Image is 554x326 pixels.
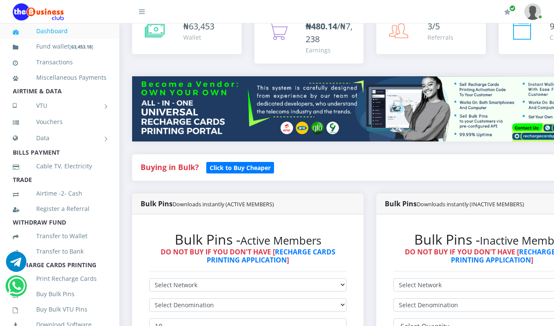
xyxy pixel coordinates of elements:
[306,20,337,32] b: ₦480.14
[509,5,516,12] span: Renew/Upgrade Subscription
[376,12,486,54] a: 3/5 Referrals
[8,282,25,296] a: Chat for support
[13,284,107,304] a: Buy Bulk Pins
[13,37,107,57] a: Fund wallet[63,453.18]
[161,247,335,265] strong: DO NOT BUY IF YOU DON'T HAVE [ ]
[173,200,274,208] small: Downloads instantly (ACTIVE MEMBERS)
[69,43,93,50] small: [ ]
[524,3,541,20] img: User
[13,184,107,203] a: Airtime -2- Cash
[417,200,524,208] small: Downloads instantly (INACTIVE MEMBERS)
[141,162,199,172] strong: Buying in Bulk?
[13,52,107,72] a: Transactions
[183,20,214,33] div: ₦
[306,46,355,55] div: Earnings
[13,269,107,288] a: Print Recharge Cards
[13,127,107,149] a: Data
[13,68,107,87] a: Miscellaneous Payments
[13,95,107,116] a: VTU
[385,199,524,208] strong: Bulk Pins
[427,20,440,32] span: 3/5
[254,12,364,63] a: ₦480.14/₦7,238 Earnings
[13,199,107,219] a: Register a Referral
[210,164,271,172] b: Click to Buy Cheaper
[13,300,107,319] a: Buy Bulk VTU Pins
[504,9,511,15] i: Renew/Upgrade Subscription
[13,112,107,132] a: Vouchers
[141,199,274,208] strong: Bulk Pins
[207,247,335,265] a: RECHARGE CARDS PRINTING APPLICATION
[13,3,64,20] img: Logo
[13,226,107,246] a: Transfer to Wallet
[13,21,107,41] a: Dashboard
[189,20,214,32] span: 63,453
[149,231,346,248] h2: Bulk Pins -
[6,258,26,272] a: Chat for support
[183,33,214,42] div: Wallet
[132,12,242,54] a: ₦63,453 Wallet
[240,233,321,248] small: Active Members
[13,156,107,176] a: Cable TV, Electricity
[206,162,274,172] a: Click to Buy Cheaper
[71,43,92,50] b: 63,453.18
[427,33,453,42] div: Referrals
[13,242,107,261] a: Transfer to Bank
